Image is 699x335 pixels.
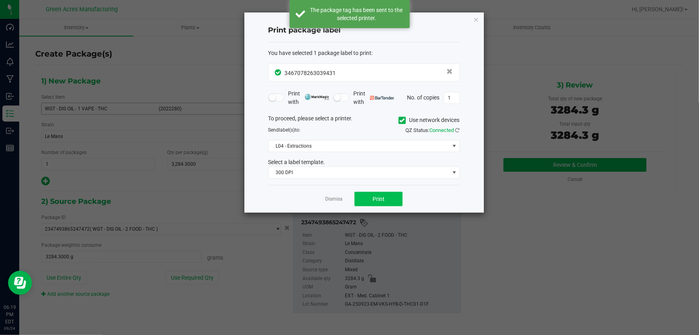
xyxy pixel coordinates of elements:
span: Connected [430,127,454,133]
div: : [268,49,460,57]
div: Select a label template. [262,158,466,166]
span: No. of copies [407,94,440,100]
button: Print [355,192,403,206]
h4: Print package label [268,25,460,36]
span: Print [373,196,385,202]
span: Send to: [268,127,301,133]
span: Print with [288,89,329,106]
img: mark_magic_cybra.png [305,94,329,100]
a: Dismiss [325,196,342,203]
iframe: Resource center [8,271,32,295]
span: QZ Status: [406,127,460,133]
span: You have selected 1 package label to print [268,50,372,56]
span: L04 - Extractions [269,140,449,152]
span: 3467078263039431 [285,70,336,76]
div: To proceed, please select a printer. [262,114,466,126]
label: Use network devices [399,116,460,124]
span: Print with [353,89,395,106]
img: bartender.png [370,96,395,100]
span: 300 DPI [269,167,449,178]
span: In Sync [275,68,283,77]
div: The package tag has been sent to the selected printer. [310,6,404,22]
span: label(s) [279,127,295,133]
